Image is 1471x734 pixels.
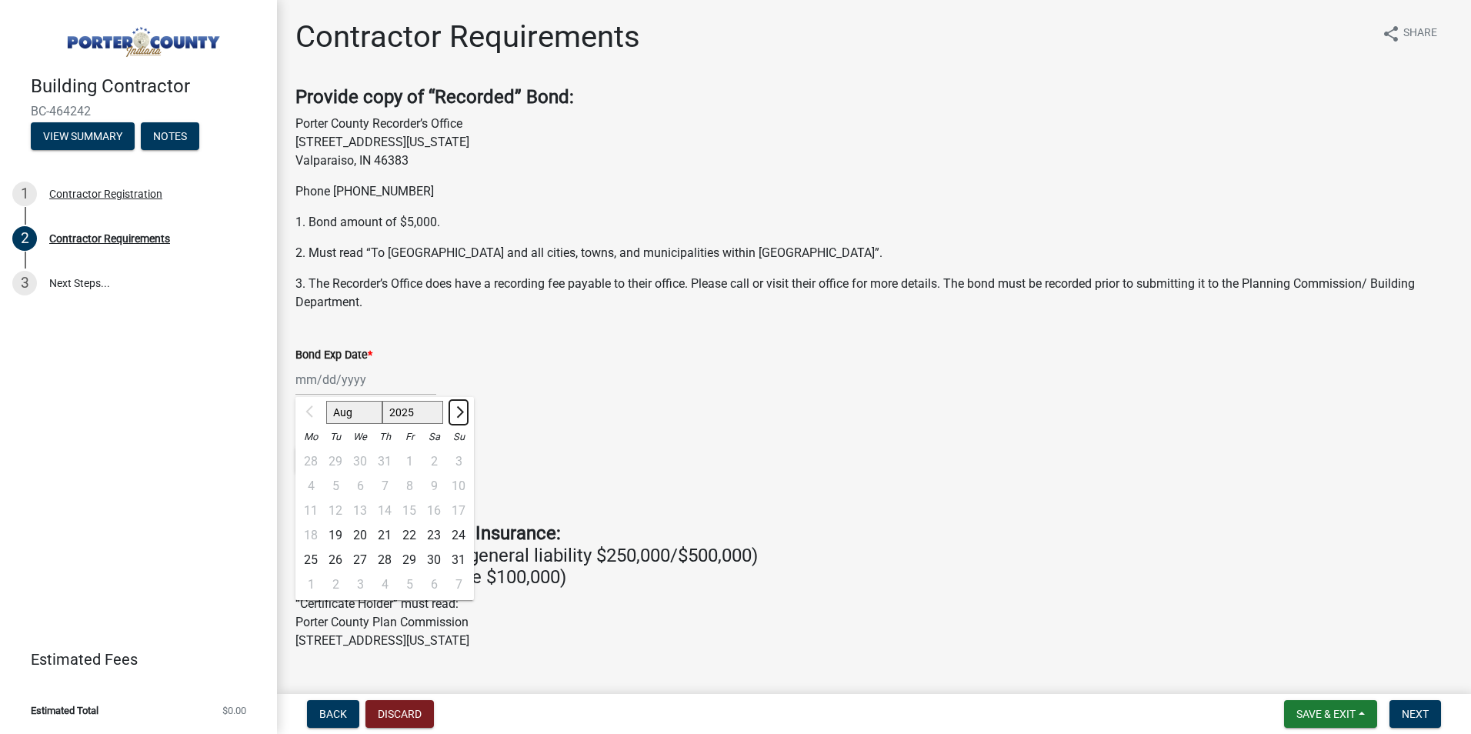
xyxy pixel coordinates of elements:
div: Wednesday, August 20, 2025 [348,523,372,548]
p: Phone [PHONE_NUMBER] [295,182,1453,201]
p: 1. Bond amount of $5,000. [295,213,1453,232]
wm-modal-confirm: Summary [31,131,135,143]
div: Monday, August 25, 2025 [299,548,323,572]
img: Porter County, Indiana [31,16,252,59]
p: “Certificate Holder” must read: Porter County Plan Commission [STREET_ADDRESS][US_STATE] [295,595,1453,650]
div: 5 [397,572,422,597]
wm-modal-confirm: Notes [141,131,199,143]
div: 3 [348,572,372,597]
div: Wednesday, September 3, 2025 [348,572,372,597]
div: Sunday, September 7, 2025 [446,572,471,597]
div: 1 [12,182,37,206]
div: 27 [348,548,372,572]
button: Back [307,700,359,728]
div: Fr [397,425,422,449]
button: Next [1389,700,1441,728]
div: Thursday, August 28, 2025 [372,548,397,572]
span: Next [1402,708,1429,720]
div: 20 [348,523,372,548]
div: Sa [422,425,446,449]
div: 7 [446,572,471,597]
div: 24 [446,523,471,548]
div: Friday, August 29, 2025 [397,548,422,572]
p: 3. The Recorder’s Office does have a recording fee payable to their office. Please call or visit ... [295,275,1453,312]
p: Porter County Recorder’s Office [STREET_ADDRESS][US_STATE] Valparaiso, IN 46383 [295,115,1453,170]
h4: (min. personal injury/general liability $250,000/$500,000) (min. property damage $100,000) [295,522,1453,589]
select: Select year [382,401,444,424]
h1: Contractor Requirements [295,18,640,55]
div: Thursday, September 4, 2025 [372,572,397,597]
div: Th [372,425,397,449]
button: Notes [141,122,199,150]
button: Save & Exit [1284,700,1377,728]
div: Sunday, August 31, 2025 [446,548,471,572]
div: Monday, September 1, 2025 [299,572,323,597]
div: Contractor Requirements [49,233,170,244]
label: Bond Exp Date [295,350,372,361]
span: Estimated Total [31,706,98,716]
div: Saturday, September 6, 2025 [422,572,446,597]
button: View Summary [31,122,135,150]
span: Back [319,708,347,720]
input: mm/dd/yyyy [295,364,436,395]
div: We [348,425,372,449]
div: Tu [323,425,348,449]
strong: Provide copy of “Recorded” Bond: [295,86,574,108]
i: share [1382,25,1400,43]
div: Saturday, August 30, 2025 [422,548,446,572]
button: Next month [449,400,468,425]
div: 3 [12,271,37,295]
button: Discard [365,700,434,728]
div: Su [446,425,471,449]
h4: Building Contractor [31,75,265,98]
div: 26 [323,548,348,572]
span: Share [1403,25,1437,43]
div: Tuesday, August 26, 2025 [323,548,348,572]
div: Tuesday, September 2, 2025 [323,572,348,597]
div: Thursday, August 21, 2025 [372,523,397,548]
div: Sunday, August 24, 2025 [446,523,471,548]
div: Contractor Registration [49,189,162,199]
div: 28 [372,548,397,572]
div: 23 [422,523,446,548]
span: BC-464242 [31,104,246,118]
div: 30 [422,548,446,572]
div: Friday, September 5, 2025 [397,572,422,597]
div: Mo [299,425,323,449]
span: Save & Exit [1296,708,1356,720]
div: Saturday, August 23, 2025 [422,523,446,548]
div: 25 [299,548,323,572]
div: Friday, August 22, 2025 [397,523,422,548]
div: 4 [372,572,397,597]
a: Estimated Fees [12,644,252,675]
span: $0.00 [222,706,246,716]
div: 29 [397,548,422,572]
div: Wednesday, August 27, 2025 [348,548,372,572]
div: 2 [12,226,37,251]
button: shareShare [1369,18,1449,48]
div: 31 [446,548,471,572]
div: 22 [397,523,422,548]
div: 19 [323,523,348,548]
p: 2. Must read “To [GEOGRAPHIC_DATA] and all cities, towns, and municipalities within [GEOGRAPHIC_D... [295,244,1453,262]
div: 6 [422,572,446,597]
div: 1 [299,572,323,597]
select: Select month [326,401,382,424]
div: 2 [323,572,348,597]
div: 21 [372,523,397,548]
div: Tuesday, August 19, 2025 [323,523,348,548]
